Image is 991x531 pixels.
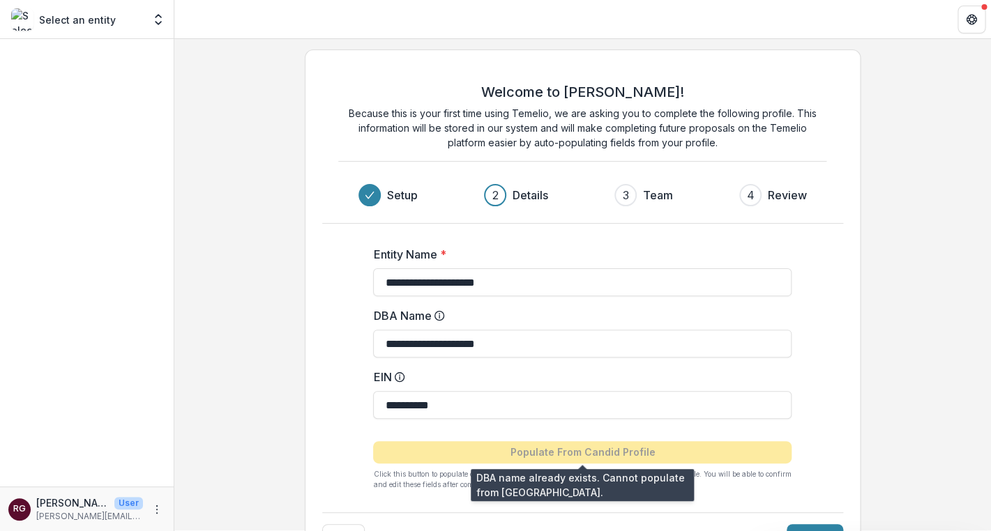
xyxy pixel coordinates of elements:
[149,501,165,518] button: More
[149,6,168,33] button: Open entity switcher
[373,469,792,490] p: Click this button to populate core profile fields in [GEOGRAPHIC_DATA] from your Candid profile. ...
[481,84,684,100] h2: Welcome to [PERSON_NAME]!
[373,246,783,263] label: Entity Name
[386,187,417,203] h3: Setup
[114,497,143,509] p: User
[747,187,755,203] div: 4
[958,6,985,33] button: Get Help
[11,8,33,31] img: Select an entity
[512,187,547,203] h3: Details
[767,187,806,203] h3: Review
[36,510,143,523] p: [PERSON_NAME][EMAIL_ADDRESS][DOMAIN_NAME]
[373,441,792,463] button: Populate From Candid Profile
[492,187,499,203] div: 2
[623,187,629,203] div: 3
[373,369,783,385] label: EIN
[13,505,26,514] div: Richard Garland
[642,187,672,203] h3: Team
[36,495,109,510] p: [PERSON_NAME]
[373,307,783,324] label: DBA Name
[39,13,116,27] p: Select an entity
[358,184,806,206] div: Progress
[338,106,826,150] p: Because this is your first time using Temelio, we are asking you to complete the following profil...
